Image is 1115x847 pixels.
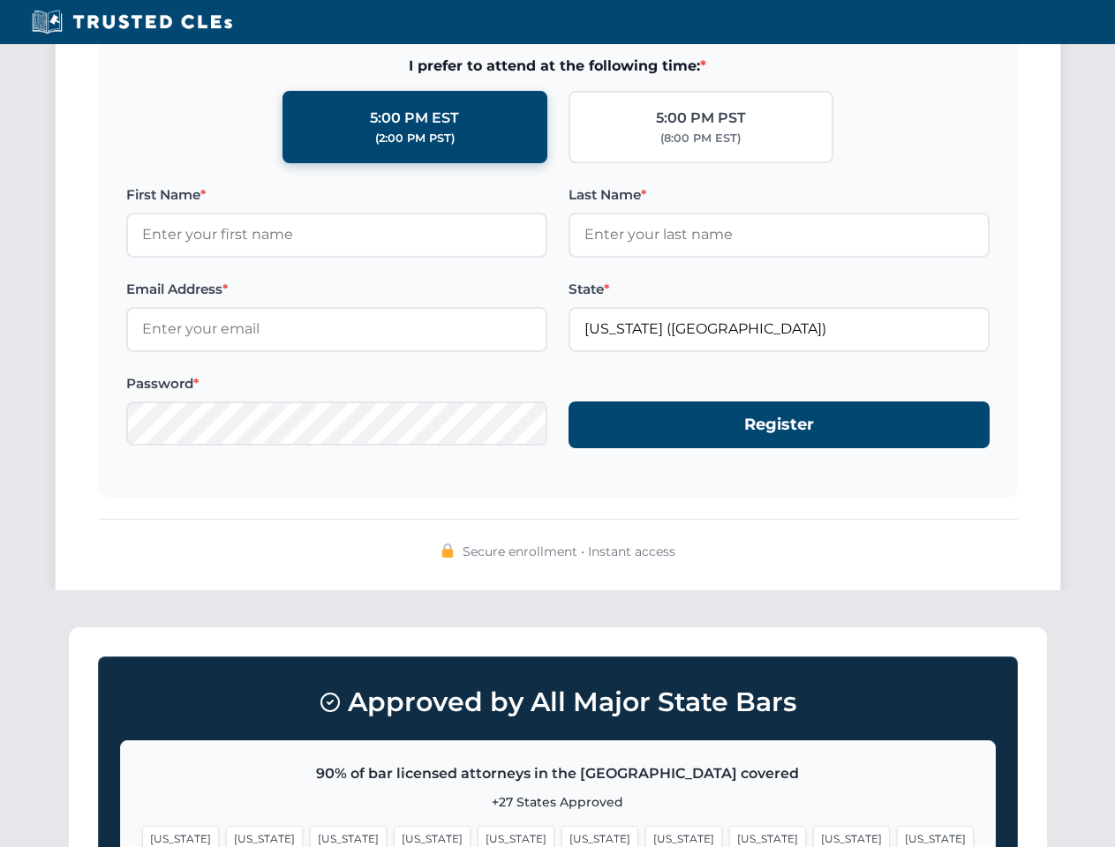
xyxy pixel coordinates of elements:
[569,307,990,351] input: Florida (FL)
[120,678,996,726] h3: Approved by All Major State Bars
[142,762,974,785] p: 90% of bar licensed attorneys in the [GEOGRAPHIC_DATA] covered
[375,130,455,147] div: (2:00 PM PST)
[569,279,990,300] label: State
[569,213,990,257] input: Enter your last name
[126,307,547,351] input: Enter your email
[370,107,459,130] div: 5:00 PM EST
[656,107,746,130] div: 5:00 PM PST
[463,542,675,561] span: Secure enrollment • Instant access
[126,279,547,300] label: Email Address
[126,55,990,78] span: I prefer to attend at the following time:
[142,792,974,812] p: +27 States Approved
[26,9,237,35] img: Trusted CLEs
[569,184,990,206] label: Last Name
[126,213,547,257] input: Enter your first name
[126,184,547,206] label: First Name
[569,401,990,448] button: Register
[660,130,741,147] div: (8:00 PM EST)
[126,373,547,394] label: Password
[441,543,455,558] img: 🔒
